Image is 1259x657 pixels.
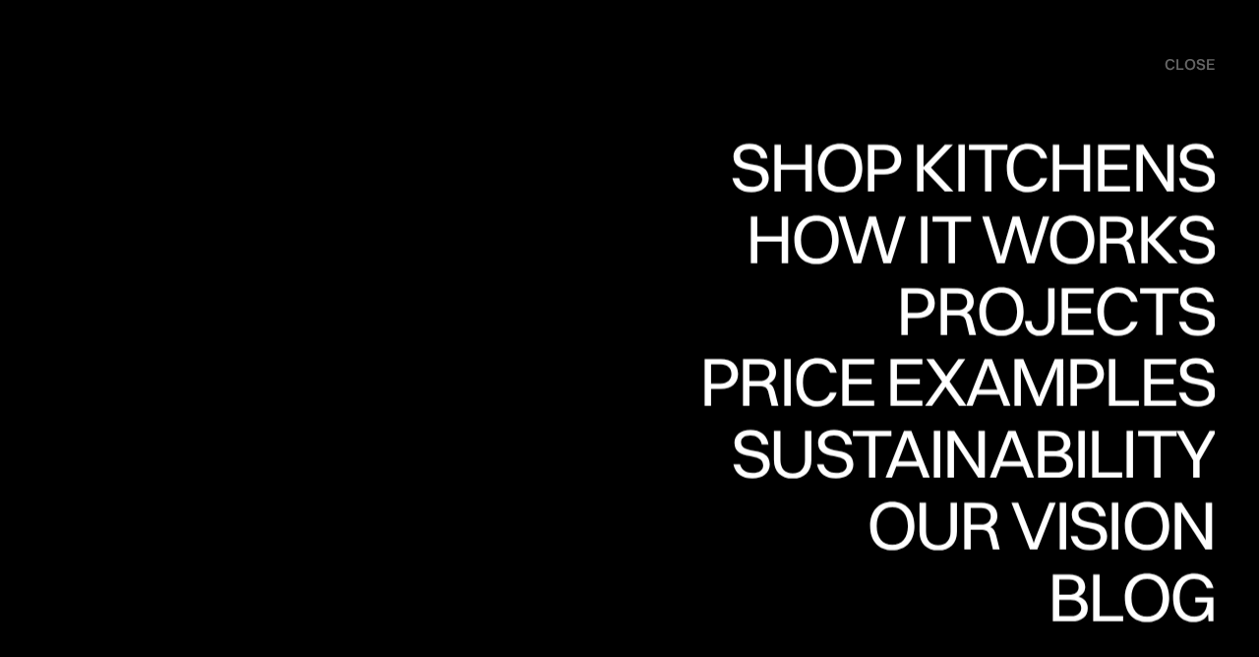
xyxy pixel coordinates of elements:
div: how it works [741,272,1215,341]
div: Sustainability [714,488,1215,557]
div: Projects [896,275,1215,344]
a: ProjectsProjects [896,275,1215,347]
a: Price examplesPrice examples [699,347,1215,419]
div: Our vision [850,560,1215,628]
div: menu [1145,45,1215,85]
div: Price examples [699,347,1215,416]
div: how it works [741,204,1215,272]
div: Shop Kitchens [720,133,1215,202]
a: BlogBlog [1036,562,1215,633]
div: Projects [896,344,1215,413]
div: Sustainability [714,419,1215,488]
div: Shop Kitchens [720,202,1215,270]
a: Our visionOur vision [850,491,1215,563]
div: close [1165,54,1215,76]
div: Blog [1036,562,1215,630]
a: Shop KitchensShop Kitchens [720,133,1215,205]
div: Price examples [699,416,1215,485]
a: how it workshow it works [741,204,1215,275]
div: Our vision [850,491,1215,560]
a: SustainabilitySustainability [714,419,1215,491]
